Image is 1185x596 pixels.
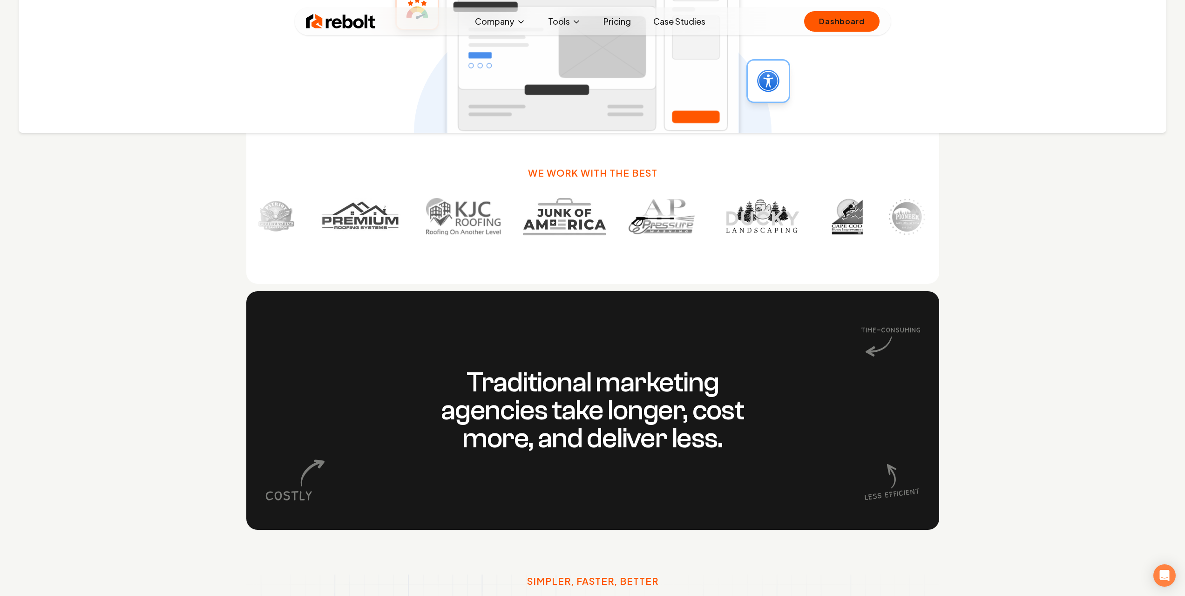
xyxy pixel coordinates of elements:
[414,369,772,452] h3: Traditional marketing agencies take longer, cost more, and deliver less.
[501,198,584,235] img: Customer 4
[527,575,658,588] p: Simpler, Faster, Better
[1153,564,1176,587] div: Open Intercom Messenger
[804,11,879,32] a: Dashboard
[528,166,657,179] h3: We work with the best
[295,198,381,235] img: Customer 2
[926,198,1011,235] img: Customer 9
[807,198,844,235] img: Customer 7
[306,12,376,31] img: Rebolt Logo
[596,12,638,31] a: Pricing
[235,198,272,235] img: Customer 1
[695,198,784,235] img: Customer 6
[467,12,533,31] button: Company
[404,198,478,235] img: Customer 3
[607,198,673,235] img: Customer 5
[646,12,713,31] a: Case Studies
[541,12,589,31] button: Tools
[867,198,904,235] img: Customer 8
